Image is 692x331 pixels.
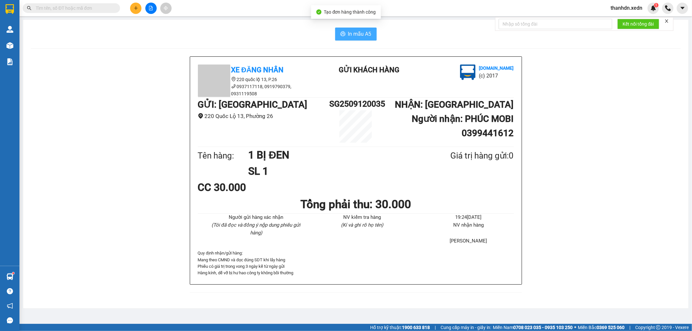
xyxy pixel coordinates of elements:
span: message [7,317,13,324]
li: 220 quốc lộ 13, P.26 [198,76,315,83]
span: 1 [655,3,657,7]
img: icon-new-feature [650,5,656,11]
span: thanhdn.xedn [605,4,648,12]
strong: 0369 525 060 [597,325,625,330]
b: Xe Đăng Nhân [8,42,29,72]
strong: 0708 023 035 - 0935 103 250 [513,325,573,330]
b: NHẬN : [GEOGRAPHIC_DATA] [395,99,514,110]
button: aim [160,3,172,14]
b: [DOMAIN_NAME] [55,25,89,30]
li: NV nhận hàng [423,221,514,229]
strong: 1900 633 818 [402,325,430,330]
b: GỬI : [GEOGRAPHIC_DATA] [198,99,308,110]
h1: SL 1 [248,163,419,179]
img: logo-vxr [6,4,14,14]
img: logo.jpg [70,8,86,24]
img: solution-icon [6,58,13,65]
button: caret-down [677,3,688,14]
span: printer [340,31,346,37]
b: Gửi khách hàng [339,66,399,74]
li: 220 Quốc Lộ 13, Phường 26 [198,112,330,121]
h1: SG2509120035 [329,98,382,110]
sup: 1 [12,272,14,274]
li: 19:24[DATE] [423,214,514,221]
img: warehouse-icon [6,42,13,49]
span: Miền Nam [493,324,573,331]
span: Miền Bắc [578,324,625,331]
img: warehouse-icon [6,26,13,33]
div: Giá trị hàng gửi: 0 [419,149,514,162]
span: notification [7,303,13,309]
button: plus [130,3,141,14]
span: check-circle [316,9,322,15]
span: In mẫu A5 [348,30,371,38]
li: (c) 2017 [479,72,514,80]
li: 0937117118, 0919790379, 0931119508 [198,83,315,97]
span: aim [164,6,168,10]
button: printerIn mẫu A5 [335,28,377,41]
span: | [435,324,436,331]
span: file-add [149,6,153,10]
span: Cung cấp máy in - giấy in: [441,324,491,331]
b: Xe Đăng Nhân [231,66,284,74]
span: phone [231,84,236,89]
span: ⚪️ [574,326,576,329]
span: search [27,6,31,10]
h1: 1 BỊ ĐEN [248,147,419,163]
span: environment [231,77,236,81]
i: (Kí và ghi rõ họ tên) [341,222,383,228]
input: Nhập số tổng đài [499,19,612,29]
span: Kết nối tổng đài [623,20,654,28]
b: Gửi khách hàng [40,9,64,40]
p: Mang theo CMND và đọc đúng SDT khi lấy hàng Phiếu có giá trị trong vong 3 ngày kể từ ngày gửi Hàn... [198,257,514,277]
span: caret-down [680,5,686,11]
span: | [629,324,630,331]
div: CC 30.000 [198,179,302,195]
span: Tạo đơn hàng thành công [324,9,376,15]
span: Hỗ trợ kỹ thuật: [370,324,430,331]
div: Quy định nhận/gửi hàng : [198,250,514,277]
b: [DOMAIN_NAME] [479,65,514,71]
input: Tìm tên, số ĐT hoặc mã đơn [36,5,112,12]
img: phone-icon [665,5,671,11]
img: logo.jpg [460,65,476,80]
button: Kết nối tổng đài [617,19,659,29]
img: warehouse-icon [6,273,13,280]
li: [PERSON_NAME] [423,237,514,245]
b: Người nhận : PHÚC MOBI 0399441612 [412,113,514,138]
li: (c) 2017 [55,31,89,39]
div: Tên hàng: [198,149,249,162]
li: Người gửi hàng xác nhận [211,214,301,221]
span: plus [134,6,138,10]
button: file-add [145,3,157,14]
span: question-circle [7,288,13,294]
sup: 1 [654,3,659,7]
span: copyright [656,325,661,330]
i: (Tôi đã đọc và đồng ý nộp dung phiếu gửi hàng) [212,222,300,236]
h1: Tổng phải thu: 30.000 [198,195,514,213]
span: close [664,19,669,23]
span: environment [198,113,203,119]
li: NV kiểm tra hàng [317,214,407,221]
